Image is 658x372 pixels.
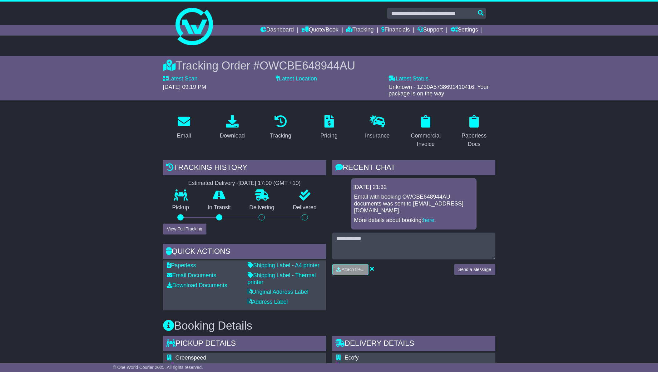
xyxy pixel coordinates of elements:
span: © One World Courier 2025. All rights reserved. [113,365,203,370]
p: Delivered [284,204,326,211]
span: Ecofy [345,355,359,361]
p: Email with booking OWCBE648944AU documents was sent to [EMAIL_ADDRESS][DOMAIN_NAME]. [354,194,473,214]
div: [DATE] 17:00 (GMT +10) [239,180,301,187]
span: Commercial [345,363,375,369]
a: Shipping Label - A4 printer [248,262,319,268]
a: Pricing [316,113,342,142]
a: Download Documents [167,282,227,288]
button: View Full Tracking [163,224,206,234]
div: Pricing [320,132,338,140]
div: Tracking Order # [163,59,495,72]
a: Download [216,113,249,142]
a: Settings [451,25,478,36]
h3: Booking Details [163,320,495,332]
div: Tracking [270,132,291,140]
p: Pickup [163,204,199,211]
span: Greenspeed [176,355,206,361]
a: Email Documents [167,272,216,278]
a: Paperless [167,262,196,268]
span: [DATE] 09:19 PM [163,84,206,90]
a: Tracking [266,113,295,142]
label: Latest Scan [163,75,198,82]
div: Email [177,132,191,140]
button: Send a Message [454,264,495,275]
div: Tracking history [163,160,326,177]
a: Shipping Label - Thermal printer [248,272,316,285]
a: here [423,217,434,223]
a: Email [173,113,195,142]
span: OWCBE648944AU [260,59,355,72]
a: Dashboard [260,25,294,36]
a: Financials [381,25,410,36]
div: Quick Actions [163,244,326,261]
div: RECENT CHAT [332,160,495,177]
div: Delivery [345,363,486,370]
a: Address Label [248,299,288,305]
label: Latest Status [388,75,428,82]
span: Commercial [176,363,205,369]
a: Paperless Docs [453,113,495,151]
a: Support [418,25,443,36]
div: [DATE] 21:32 [354,184,474,191]
p: More details about booking: . [354,217,473,224]
div: Download [220,132,245,140]
label: Latest Location [276,75,317,82]
div: Estimated Delivery - [163,180,326,187]
p: Delivering [240,204,284,211]
a: Tracking [346,25,374,36]
div: Commercial Invoice [409,132,443,148]
div: Paperless Docs [457,132,491,148]
div: Delivery Details [332,336,495,353]
p: In Transit [198,204,240,211]
a: Commercial Invoice [405,113,447,151]
div: Pickup Details [163,336,326,353]
span: Unknown - 1Z30A5738691410416: Your package is on the way [388,84,488,97]
div: Pickup [176,363,296,370]
div: Insurance [365,132,390,140]
a: Insurance [361,113,394,142]
a: Original Address Label [248,289,309,295]
a: Quote/Book [301,25,338,36]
